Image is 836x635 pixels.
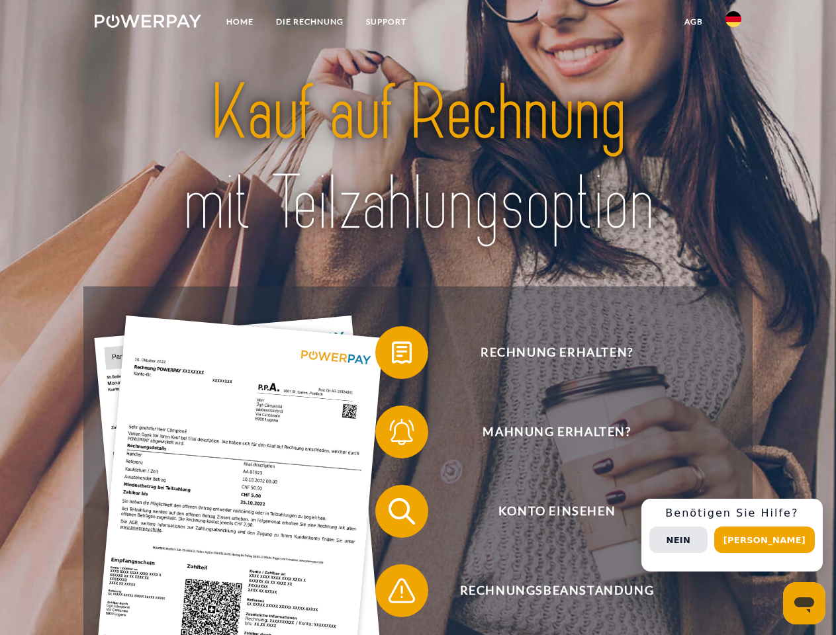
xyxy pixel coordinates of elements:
img: title-powerpay_de.svg [126,63,710,253]
div: Schnellhilfe [641,499,823,571]
button: Rechnungsbeanstandung [375,564,720,617]
img: qb_bell.svg [385,415,418,448]
button: Konto einsehen [375,485,720,538]
button: Nein [649,527,708,553]
a: SUPPORT [355,10,418,34]
iframe: Schaltfläche zum Öffnen des Messaging-Fensters [783,582,825,624]
img: qb_search.svg [385,495,418,528]
h3: Benötigen Sie Hilfe? [649,507,815,520]
button: Rechnung erhalten? [375,326,720,379]
img: de [725,11,741,27]
a: Home [215,10,265,34]
span: Rechnungsbeanstandung [395,564,719,617]
a: agb [673,10,714,34]
button: [PERSON_NAME] [714,527,815,553]
span: Mahnung erhalten? [395,405,719,458]
button: Mahnung erhalten? [375,405,720,458]
img: qb_warning.svg [385,574,418,607]
span: Konto einsehen [395,485,719,538]
img: logo-powerpay-white.svg [95,15,201,28]
span: Rechnung erhalten? [395,326,719,379]
a: DIE RECHNUNG [265,10,355,34]
img: qb_bill.svg [385,336,418,369]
